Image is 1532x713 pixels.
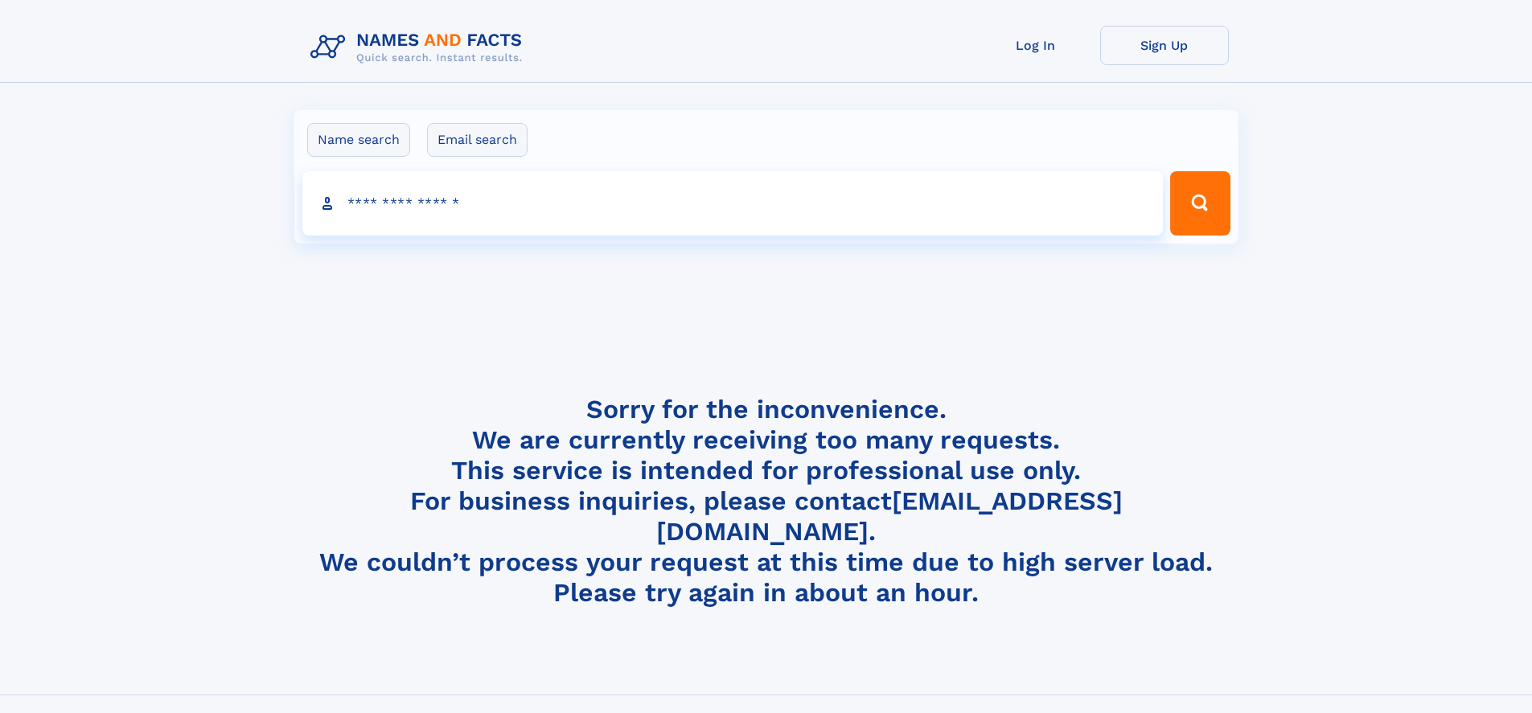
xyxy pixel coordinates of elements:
[1100,26,1229,65] a: Sign Up
[1170,171,1230,236] button: Search Button
[304,394,1229,609] h4: Sorry for the inconvenience. We are currently receiving too many requests. This service is intend...
[304,26,536,69] img: Logo Names and Facts
[307,123,410,157] label: Name search
[302,171,1164,236] input: search input
[656,486,1123,547] a: [EMAIL_ADDRESS][DOMAIN_NAME]
[427,123,528,157] label: Email search
[971,26,1100,65] a: Log In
